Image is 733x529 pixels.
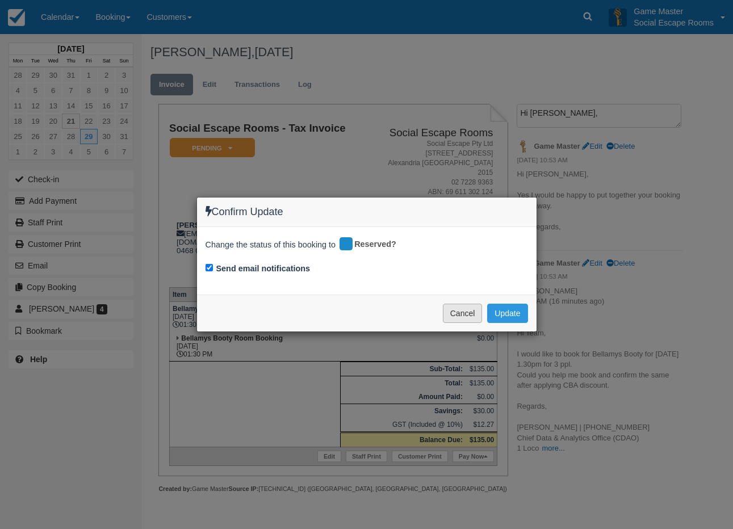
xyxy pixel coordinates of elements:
[216,263,311,275] label: Send email notifications
[443,304,483,323] button: Cancel
[206,239,336,254] span: Change the status of this booking to
[338,236,404,254] div: Reserved?
[487,304,527,323] button: Update
[206,206,528,218] h4: Confirm Update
